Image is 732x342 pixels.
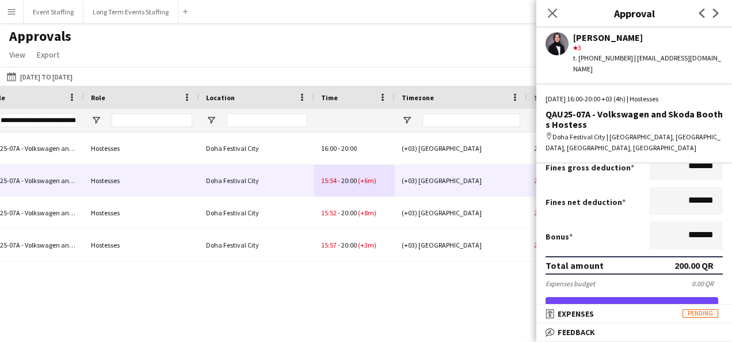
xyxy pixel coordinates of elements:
[395,165,527,196] div: (+03) [GEOGRAPHIC_DATA]
[692,279,723,288] div: 0.00 QR
[321,241,337,249] span: 15:57
[558,309,594,319] span: Expenses
[358,176,376,185] span: (+6m)
[199,229,314,261] div: Doha Festival City
[546,94,723,104] div: [DATE] 16:00-20:00 +03 (4h) | Hostesses
[573,32,723,43] div: [PERSON_NAME]
[402,93,434,102] span: Timezone
[573,43,723,53] div: 3
[321,208,337,217] span: 15:52
[674,260,714,271] div: 200.00 QR
[84,229,199,261] div: Hostesses
[5,47,30,62] a: View
[402,115,412,126] button: Open Filter Menu
[206,115,216,126] button: Open Filter Menu
[338,176,340,185] span: -
[341,176,357,185] span: 20:00
[338,144,340,153] span: -
[24,1,83,23] button: Event Staffing
[558,327,595,337] span: Feedback
[536,324,732,341] mat-expansion-panel-header: Feedback
[199,197,314,229] div: Doha Festival City
[546,279,595,288] div: Expenses budget
[321,144,337,153] span: 16:00
[91,93,105,102] span: Role
[546,231,573,242] label: Bonus
[546,260,604,271] div: Total amount
[546,197,626,207] label: Fines net deduction
[683,309,718,318] span: Pending
[84,197,199,229] div: Hostesses
[395,132,527,164] div: (+03) [GEOGRAPHIC_DATA]
[37,50,59,60] span: Export
[358,208,376,217] span: (+8m)
[534,93,555,102] span: Salary
[341,208,357,217] span: 20:00
[199,165,314,196] div: Doha Festival City
[321,93,338,102] span: Time
[341,241,357,249] span: 20:00
[573,53,723,74] div: t. [PHONE_NUMBER] | [EMAIL_ADDRESS][DOMAIN_NAME]
[422,113,520,127] input: Timezone Filter Input
[199,132,314,164] div: Doha Festival City
[91,115,101,126] button: Open Filter Menu
[395,229,527,261] div: (+03) [GEOGRAPHIC_DATA]
[83,1,178,23] button: Long Term Events Staffing
[84,165,199,196] div: Hostesses
[112,113,192,127] input: Role Filter Input
[206,93,235,102] span: Location
[358,241,376,249] span: (+3m)
[9,50,25,60] span: View
[338,241,340,249] span: -
[546,162,634,173] label: Fines gross deduction
[227,113,307,127] input: Location Filter Input
[536,305,732,322] mat-expansion-panel-header: ExpensesPending
[546,132,723,153] div: Doha Festival City | [GEOGRAPHIC_DATA], [GEOGRAPHIC_DATA], [GEOGRAPHIC_DATA], [GEOGRAPHIC_DATA]
[321,176,337,185] span: 15:54
[546,297,718,320] button: Approve payment for 200.00 QR
[395,197,527,229] div: (+03) [GEOGRAPHIC_DATA]
[536,6,732,21] h3: Approval
[534,241,563,249] span: 202.50 QR
[546,109,723,130] div: QAU25-07A - Volkswagen and Skoda Booths Hostess
[534,144,563,153] span: 200.00 QR
[534,176,563,185] span: 205.00 QR
[534,208,563,217] span: 206.67 QR
[84,132,199,164] div: Hostesses
[341,144,357,153] span: 20:00
[32,47,64,62] a: Export
[338,208,340,217] span: -
[5,70,75,83] button: [DATE] to [DATE]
